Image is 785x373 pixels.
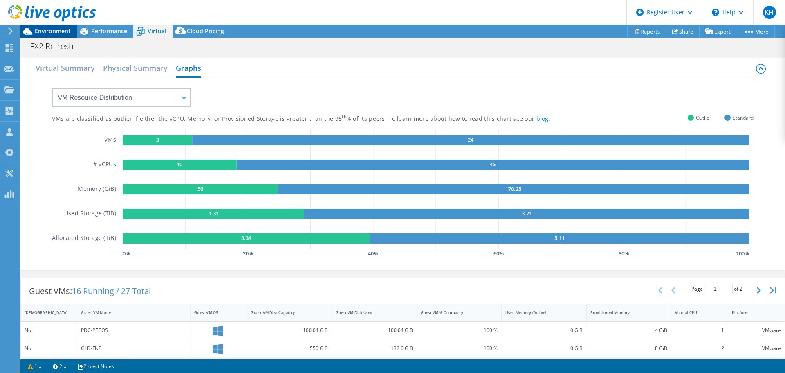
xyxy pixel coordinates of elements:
span: Performance [91,27,127,35]
text: 24 [468,136,474,143]
div: Guest VM Disk Capacity [251,310,318,315]
div: Virtual CPU [675,310,714,315]
text: 3.21 [521,210,532,217]
span: Virtual [148,27,166,35]
div: No [25,326,73,335]
h5: Allocated Storage (TiB) [52,233,116,244]
h5: Used Storage (TiB) [64,209,116,219]
div: No [25,344,73,353]
a: 1 [22,361,47,371]
div: 100.04 GiB [336,326,413,335]
div: GLD-FNP [81,344,186,353]
div: 0 GiB [505,344,583,353]
div: Guest VMs: [21,278,159,304]
text: 56 [197,185,203,192]
div: Guest VM OS [194,310,233,315]
div: 100 % [421,326,498,335]
div: 8 GiB [590,344,668,353]
span: Page of [691,284,742,294]
input: jump to page [704,284,733,294]
a: 2 [47,361,72,371]
span: Cloud Pricing [187,27,224,35]
h2: Virtual Summary [36,60,95,76]
div: VMs are classified as outlier if either the vCPU, Memory, or Provisioned Storage is greater than ... [52,115,591,123]
text: 0 % [123,250,130,257]
h2: Physical Summary [103,60,168,76]
div: 2 [675,344,724,353]
text: 80 % [619,250,629,257]
h2: Graphs [176,60,201,78]
svg: \n [712,9,719,16]
text: 10 [177,161,182,168]
text: 100 % [736,250,749,257]
div: Guest VM % Occupancy [421,310,488,315]
span: Environment [35,27,71,35]
h5: Memory (GiB) [78,184,116,194]
text: 40 % [368,250,378,257]
span: Outlier [696,113,711,122]
div: Used Memory (Active) [505,310,573,315]
div: Platform [732,310,771,315]
div: Guest VM Disk Used [336,310,403,315]
span: 16 Running / 27 Total [72,285,151,296]
span: Standard [733,113,754,122]
div: VMware [732,344,781,353]
a: Project Notes [72,361,120,371]
text: 45 [490,161,496,168]
a: Export [699,25,737,38]
div: VMware [732,326,781,335]
div: Provisioned Memory [590,310,658,315]
div: 132.6 GiB [336,344,413,353]
a: Reports [627,25,666,38]
sup: th [342,114,346,120]
text: 1.31 [208,210,218,217]
a: blog [536,115,549,122]
div: 100 % [421,344,498,353]
text: 20 % [243,250,253,257]
text: 3 [156,136,159,143]
span: 2 [740,285,742,292]
svg: GaugeChartPercentageAxisTexta [123,249,754,258]
div: PDC-PECOS [81,326,186,335]
div: 100.04 GiB [251,326,328,335]
div: 4 GiB [590,326,668,335]
h5: VMs [104,135,116,145]
div: [DEMOGRAPHIC_DATA] [25,310,63,315]
div: 1 [675,326,724,335]
h5: # vCPUs [93,160,116,170]
a: More [737,25,775,38]
h1: FX2 Refresh [27,42,86,51]
text: 5.11 [554,234,565,242]
div: Guest VM Name [81,310,177,315]
span: KH [763,6,776,19]
text: 170.25 [505,185,521,192]
text: 60 % [493,250,504,257]
div: 0 GiB [505,326,583,335]
a: Share [666,25,700,38]
text: 3.34 [241,234,252,242]
div: 550 GiB [251,344,328,353]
